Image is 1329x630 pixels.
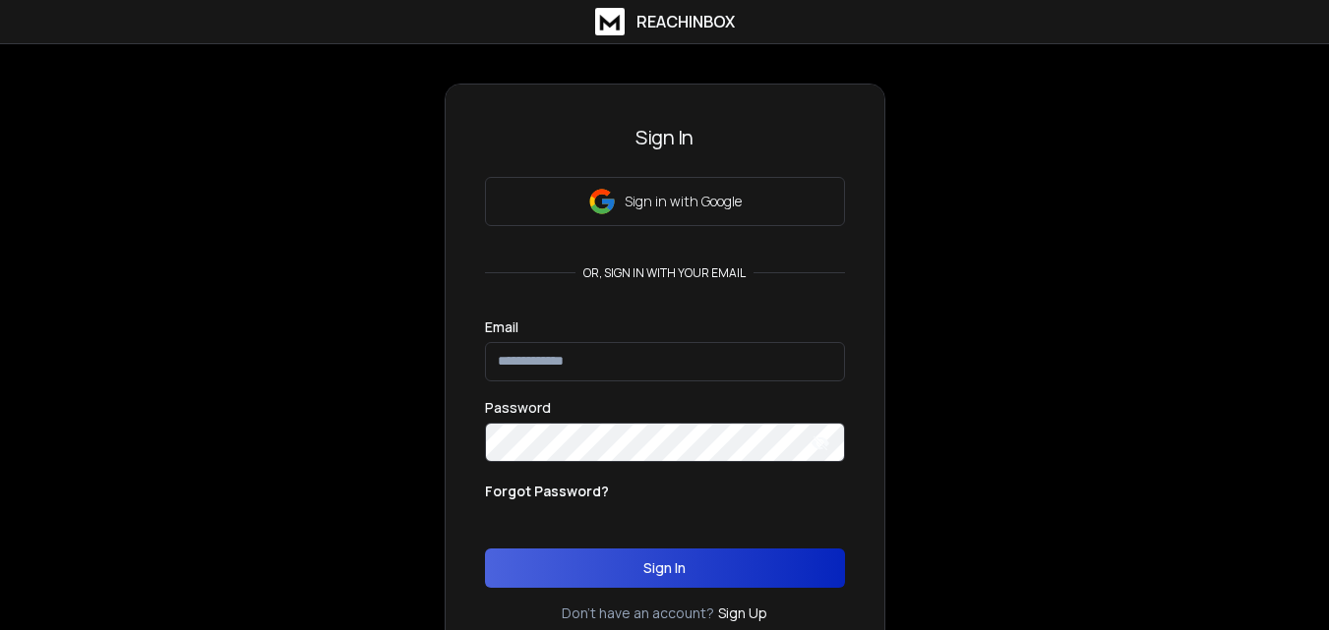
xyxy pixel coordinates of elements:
[562,603,714,623] p: Don't have an account?
[485,320,518,334] label: Email
[485,401,551,415] label: Password
[485,124,845,151] h3: Sign In
[718,603,767,623] a: Sign Up
[575,265,754,281] p: or, sign in with your email
[485,482,609,501] p: Forgot Password?
[595,8,625,35] img: logo
[625,192,742,211] p: Sign in with Google
[595,8,735,35] a: ReachInbox
[636,10,735,33] h1: ReachInbox
[485,177,845,226] button: Sign in with Google
[485,548,845,588] button: Sign In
